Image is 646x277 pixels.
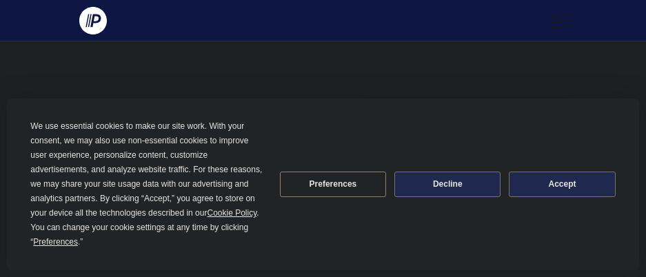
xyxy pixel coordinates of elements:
div: Cookie Consent Prompt [7,99,639,270]
button: Accept [509,172,615,196]
span: Preferences [33,237,78,247]
div: We use essential cookies to make our site work. With your consent, we may also use non-essential ... [30,119,263,249]
span: Cookie Policy [207,208,256,218]
button: Decline [394,172,501,196]
button: Preferences [280,172,386,196]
